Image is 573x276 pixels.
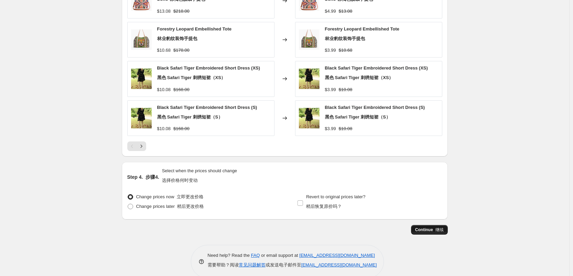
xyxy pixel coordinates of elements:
[127,141,146,151] nav: Pagination
[157,36,197,41] font: 林业豹纹装饰手提包
[325,125,336,132] div: $3.99
[131,29,152,50] img: AB22-551_1_80x.jpg
[339,8,352,15] strike: $13.08
[325,86,336,93] div: $3.99
[299,68,319,89] img: ABG24-2792_90cfe000-9e5f-4440-8e6c-12ae6ad59ae2_80x.jpg
[173,8,189,15] strike: $218.00
[301,262,377,267] a: [EMAIL_ADDRESS][DOMAIN_NAME]
[239,262,266,267] a: 常见问题解答
[162,178,198,183] font: 选择价格何时变动
[325,36,365,41] font: 林业豹纹装饰手提包
[157,105,257,120] span: Black Safari Tiger Embroidered Short Dress (S)
[157,125,171,132] div: $10.08
[299,29,319,50] img: AB22-551_1_80x.jpg
[299,253,375,258] a: [EMAIL_ADDRESS][DOMAIN_NAME]
[177,204,204,209] font: 稍后更改价格
[415,227,444,233] span: Continue
[325,105,425,120] span: Black Safari Tiger Embroidered Short Dress (S)
[127,174,159,180] h2: Step 4.
[173,125,189,132] strike: $168.00
[157,26,232,41] span: Forestry Leopard Embellished Tote
[339,125,352,132] strike: $10.08
[136,204,204,209] span: Change prices later
[162,167,237,187] p: Select when the prices should change
[157,114,223,120] font: 黑色 Safari Tiger 刺绣短裙（S）
[208,253,251,258] span: Need help? Read the
[339,86,352,93] strike: $10.08
[157,75,226,80] font: 黑色 Safari Tiger 刺绣短裙（XS）
[157,86,171,93] div: $10.08
[173,86,189,93] strike: $168.00
[299,108,319,128] img: ABG24-2792_90cfe000-9e5f-4440-8e6c-12ae6ad59ae2_80x.jpg
[177,194,203,199] font: 立即更改价格
[325,26,399,41] span: Forestry Leopard Embellished Tote
[131,68,152,89] img: ABG24-2792_90cfe000-9e5f-4440-8e6c-12ae6ad59ae2_80x.jpg
[137,141,146,151] button: Next
[325,114,390,120] font: 黑色 Safari Tiger 刺绣短裙（S）
[260,253,299,258] span: or email support at
[136,194,204,199] span: Change prices now
[266,262,301,267] span: 或发送电子邮件至
[157,8,171,15] div: $13.08
[173,47,189,54] strike: $178.00
[325,75,394,80] font: 黑色 Safari Tiger 刺绣短裙（XS）
[208,262,239,267] span: 需要帮助？阅读
[435,227,444,232] font: 继续
[157,65,260,80] span: Black Safari Tiger Embroidered Short Dress (XS)
[306,204,342,209] font: 稍后恢复原价吗？
[325,8,336,15] div: $4.99
[325,65,428,80] span: Black Safari Tiger Embroidered Short Dress (XS)
[145,174,159,180] font: 步骤4.
[411,225,448,235] button: Continue 继续
[131,108,152,128] img: ABG24-2792_90cfe000-9e5f-4440-8e6c-12ae6ad59ae2_80x.jpg
[306,194,365,209] span: Revert to original prices later?
[325,47,336,54] div: $3.99
[157,47,171,54] div: $10.68
[339,47,352,54] strike: $10.68
[251,253,260,258] a: FAQ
